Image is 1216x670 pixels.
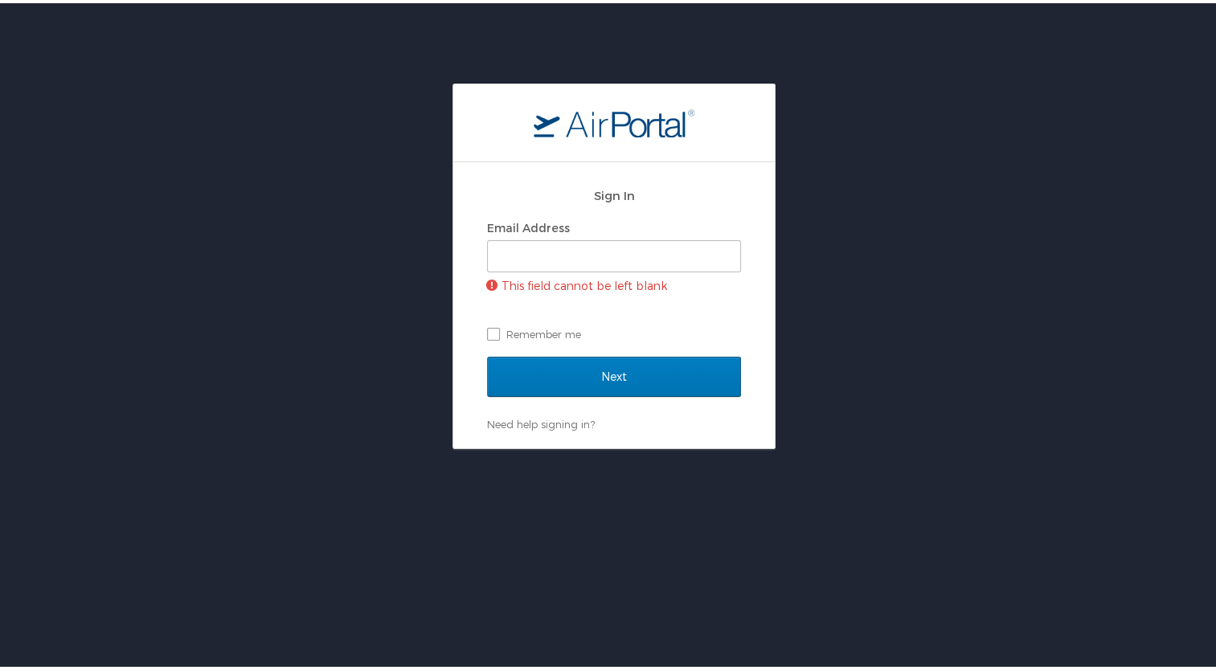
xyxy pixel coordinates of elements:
label: Email Address [487,218,570,231]
p: This field cannot be left blank [487,269,741,295]
h2: Sign In [487,183,741,202]
input: Next [487,353,741,394]
a: Need help signing in? [487,415,595,427]
img: logo [534,105,694,134]
label: Remember me [487,319,741,343]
